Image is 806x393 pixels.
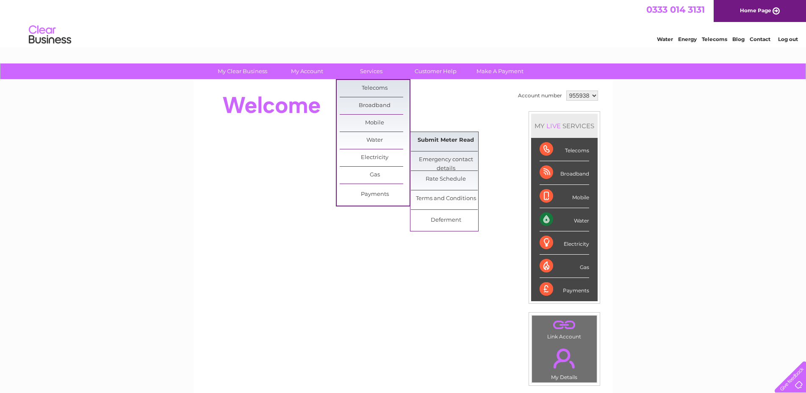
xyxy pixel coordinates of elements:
[646,4,705,15] a: 0333 014 3131
[540,208,589,231] div: Water
[336,63,406,79] a: Services
[272,63,342,79] a: My Account
[340,97,410,114] a: Broadband
[516,88,564,103] td: Account number
[340,80,410,97] a: Telecoms
[411,190,481,207] a: Terms and Conditions
[545,122,562,130] div: LIVE
[340,115,410,132] a: Mobile
[540,138,589,161] div: Telecoms
[534,318,595,333] a: .
[540,231,589,255] div: Electricity
[532,315,597,342] td: Link Account
[750,36,770,42] a: Contact
[208,63,277,79] a: My Clear Business
[465,63,535,79] a: Make A Payment
[340,186,410,203] a: Payments
[340,149,410,166] a: Electricity
[411,212,481,229] a: Deferment
[340,132,410,149] a: Water
[340,167,410,184] a: Gas
[540,161,589,184] div: Broadband
[531,114,598,138] div: MY SERVICES
[678,36,697,42] a: Energy
[702,36,727,42] a: Telecoms
[534,344,595,373] a: .
[411,171,481,188] a: Rate Schedule
[540,255,589,278] div: Gas
[732,36,745,42] a: Blog
[532,341,597,383] td: My Details
[411,151,481,168] a: Emergency contact details
[28,22,72,48] img: logo.png
[657,36,673,42] a: Water
[778,36,798,42] a: Log out
[540,278,589,301] div: Payments
[401,63,471,79] a: Customer Help
[203,5,604,41] div: Clear Business is a trading name of Verastar Limited (registered in [GEOGRAPHIC_DATA] No. 3667643...
[411,132,481,149] a: Submit Meter Read
[540,185,589,208] div: Mobile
